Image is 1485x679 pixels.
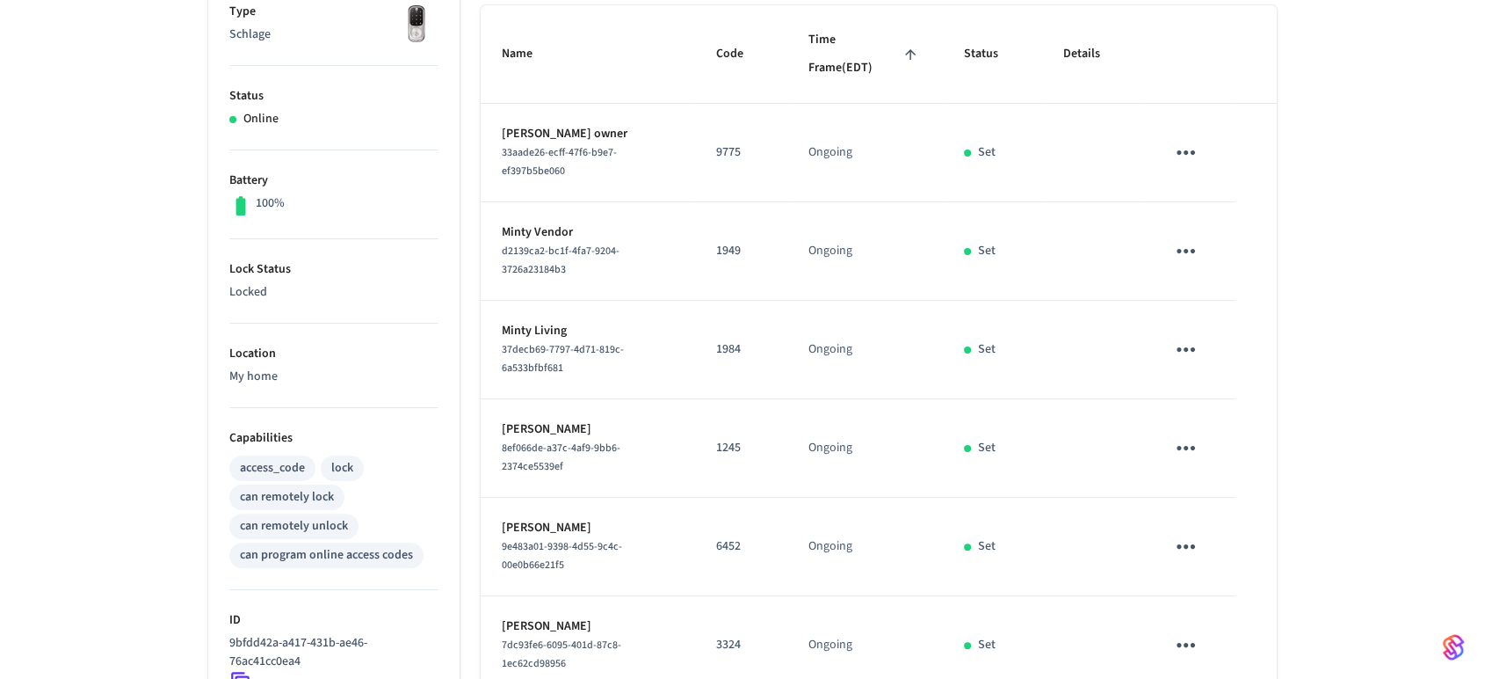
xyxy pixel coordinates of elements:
p: Capabilities [229,429,438,448]
span: Name [502,40,555,68]
p: Lock Status [229,260,438,279]
td: Ongoing [787,104,943,202]
p: 3324 [716,636,766,654]
p: [PERSON_NAME] [502,420,674,439]
span: 37decb69-7797-4d71-819c-6a533bfbf681 [502,342,624,376]
span: 7dc93fe6-6095-401d-87c8-1ec62cd98956 [502,638,621,671]
p: Set [978,439,996,457]
p: 9bfdd42a-a417-431b-ae46-76ac41cc0ea4 [229,634,431,671]
p: Minty Vendor [502,223,674,242]
span: d2139ca2-bc1f-4fa7-9204-3726a23184b3 [502,244,619,277]
p: 1949 [716,242,766,260]
p: 100% [256,194,285,213]
p: [PERSON_NAME] [502,519,674,537]
img: SeamLogoGradient.69752ec5.svg [1443,633,1464,661]
p: My home [229,368,438,386]
img: Yale Assure Touchscreen Wifi Smart Lock, Satin Nickel, Front [395,3,438,47]
p: Set [978,537,996,556]
p: Minty Living [502,322,674,340]
p: [PERSON_NAME] owner [502,125,674,143]
p: Set [978,242,996,260]
p: Set [978,636,996,654]
p: Location [229,345,438,363]
p: Online [243,110,279,128]
td: Ongoing [787,498,943,596]
span: Status [964,40,1021,68]
p: 6452 [716,537,766,556]
p: ID [229,611,438,630]
p: Type [229,3,438,21]
p: Set [978,143,996,162]
div: can remotely lock [240,488,334,507]
span: 9e483a01-9398-4d55-9c4c-00e0b66e21f5 [502,539,622,573]
span: 8ef066de-a37c-4af9-9bb6-2374ce5539ef [502,441,620,474]
p: Set [978,340,996,359]
p: Status [229,87,438,106]
td: Ongoing [787,399,943,498]
span: Code [716,40,766,68]
p: 9775 [716,143,766,162]
td: Ongoing [787,202,943,301]
td: Ongoing [787,301,943,399]
p: [PERSON_NAME] [502,617,674,636]
p: Locked [229,283,438,302]
p: Schlage [229,26,438,44]
p: 1245 [716,439,766,457]
span: Time Frame(EDT) [808,26,922,82]
span: 33aade26-ecff-47f6-b9e7-ef397b5be060 [502,145,617,179]
div: can program online access codes [240,546,413,565]
p: 1984 [716,340,766,359]
div: access_code [240,459,305,478]
p: Battery [229,172,438,190]
div: lock [331,459,353,478]
span: Details [1063,40,1123,68]
div: can remotely unlock [240,517,348,536]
